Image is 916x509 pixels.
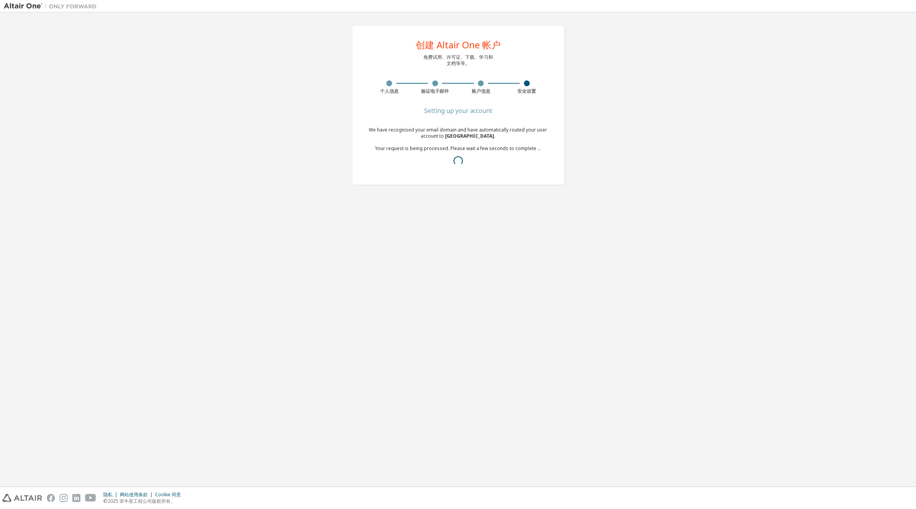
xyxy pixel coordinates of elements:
font: 2025 牵牛星工程公司版权所有。 [107,498,175,504]
div: 隐私 [103,492,120,498]
img: instagram.svg [60,494,68,502]
span: [GEOGRAPHIC_DATA] . [445,133,496,139]
div: 账户信息 [458,88,504,94]
div: 创建 Altair One 帐户 [416,40,501,50]
img: youtube.svg [85,494,96,502]
div: 免费试用、许可证、下载、学习和 文档等等。 [423,54,493,67]
img: linkedin.svg [72,494,80,502]
div: 个人信息 [367,88,413,94]
p: © [103,498,186,504]
img: 牵牛星一号 [4,2,101,10]
div: 网站使用条款 [120,492,155,498]
div: 安全设置 [504,88,550,94]
div: Setting up your account [367,108,550,113]
img: facebook.svg [47,494,55,502]
font: We have recognised your email domain and have automatically routed your user account to Your requ... [369,126,547,152]
div: Cookie 同意 [155,492,186,498]
div: 验证电子邮件 [412,88,458,94]
img: altair_logo.svg [2,494,42,502]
